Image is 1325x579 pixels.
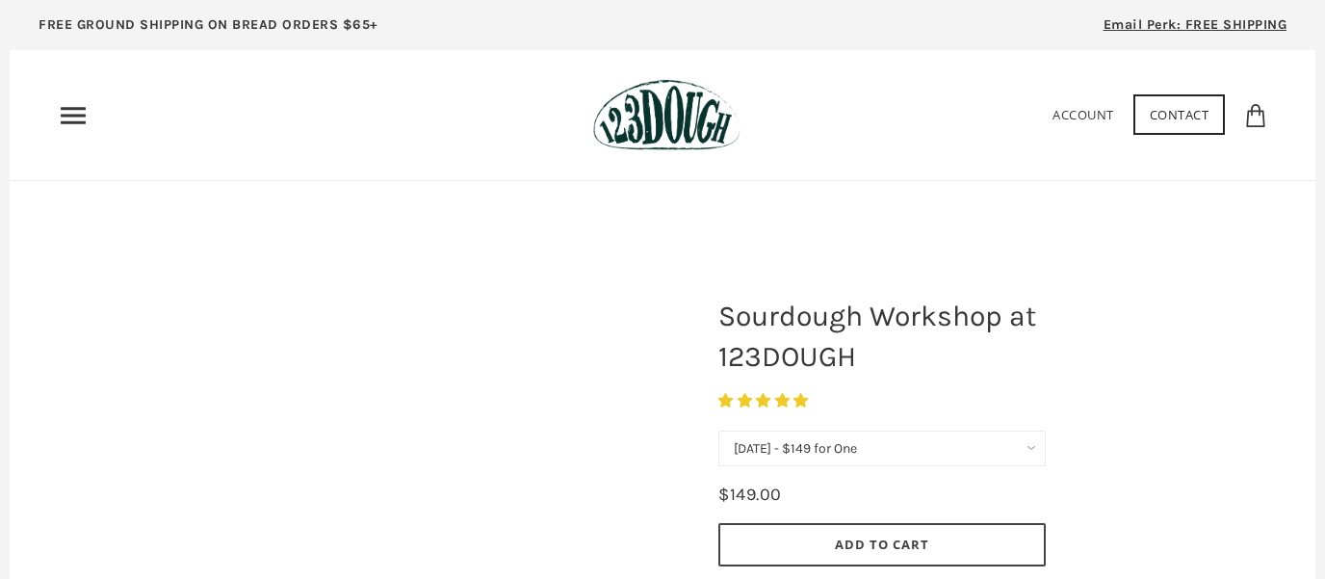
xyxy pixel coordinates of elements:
[593,79,740,151] img: 123Dough Bakery
[58,100,89,131] nav: Primary
[10,10,407,50] a: FREE GROUND SHIPPING ON BREAD ORDERS $65+
[718,392,813,409] span: 5.00 stars
[1052,106,1114,123] a: Account
[1133,94,1226,135] a: Contact
[835,536,929,553] span: Add to Cart
[1104,16,1287,33] span: Email Perk: FREE SHIPPING
[704,286,1060,386] h1: Sourdough Workshop at 123DOUGH
[39,14,378,36] p: FREE GROUND SHIPPING ON BREAD ORDERS $65+
[718,481,782,509] div: $149.00
[718,523,1046,566] button: Add to Cart
[1075,10,1316,50] a: Email Perk: FREE SHIPPING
